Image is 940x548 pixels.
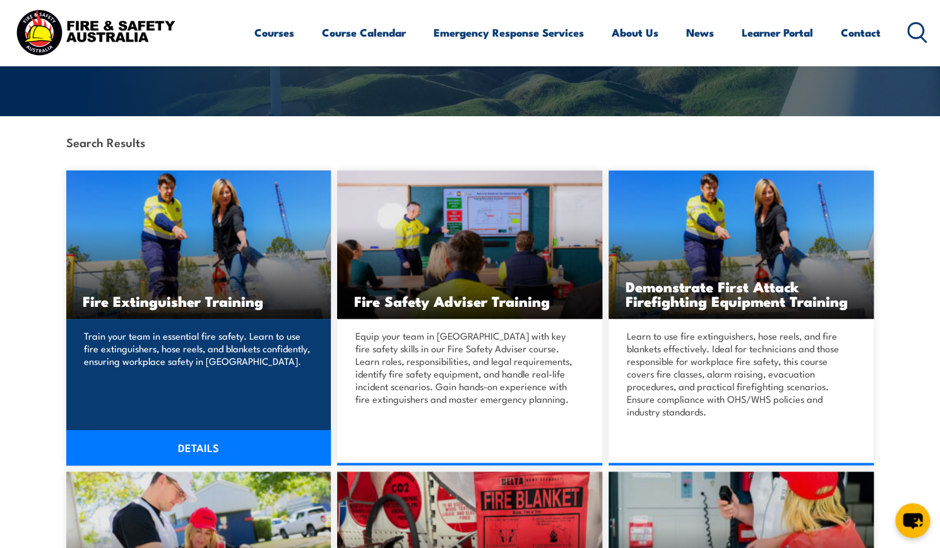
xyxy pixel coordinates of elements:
a: Demonstrate First Attack Firefighting Equipment Training [609,170,874,319]
p: Equip your team in [GEOGRAPHIC_DATA] with key fire safety skills in our Fire Safety Adviser cours... [355,330,581,405]
a: Course Calendar [322,16,406,49]
h3: Fire Safety Adviser Training [354,294,586,308]
a: About Us [612,16,658,49]
a: News [686,16,714,49]
a: Learner Portal [742,16,813,49]
img: Demonstrate First Attack Firefighting Equipment [609,170,874,319]
a: Contact [841,16,881,49]
a: Fire Safety Adviser Training [337,170,602,319]
strong: Search Results [66,133,145,150]
h3: Fire Extinguisher Training [83,294,315,308]
img: Fire Extinguisher Training [66,170,331,319]
p: Learn to use fire extinguishers, hose reels, and fire blankets effectively. Ideal for technicians... [626,330,852,418]
p: Train your team in essential fire safety. Learn to use fire extinguishers, hose reels, and blanke... [84,330,310,367]
h3: Demonstrate First Attack Firefighting Equipment Training [625,279,857,308]
button: chat-button [895,503,930,538]
a: Emergency Response Services [434,16,584,49]
a: DETAILS [66,430,331,465]
img: Fire Safety Advisor [337,170,602,319]
a: Courses [254,16,294,49]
